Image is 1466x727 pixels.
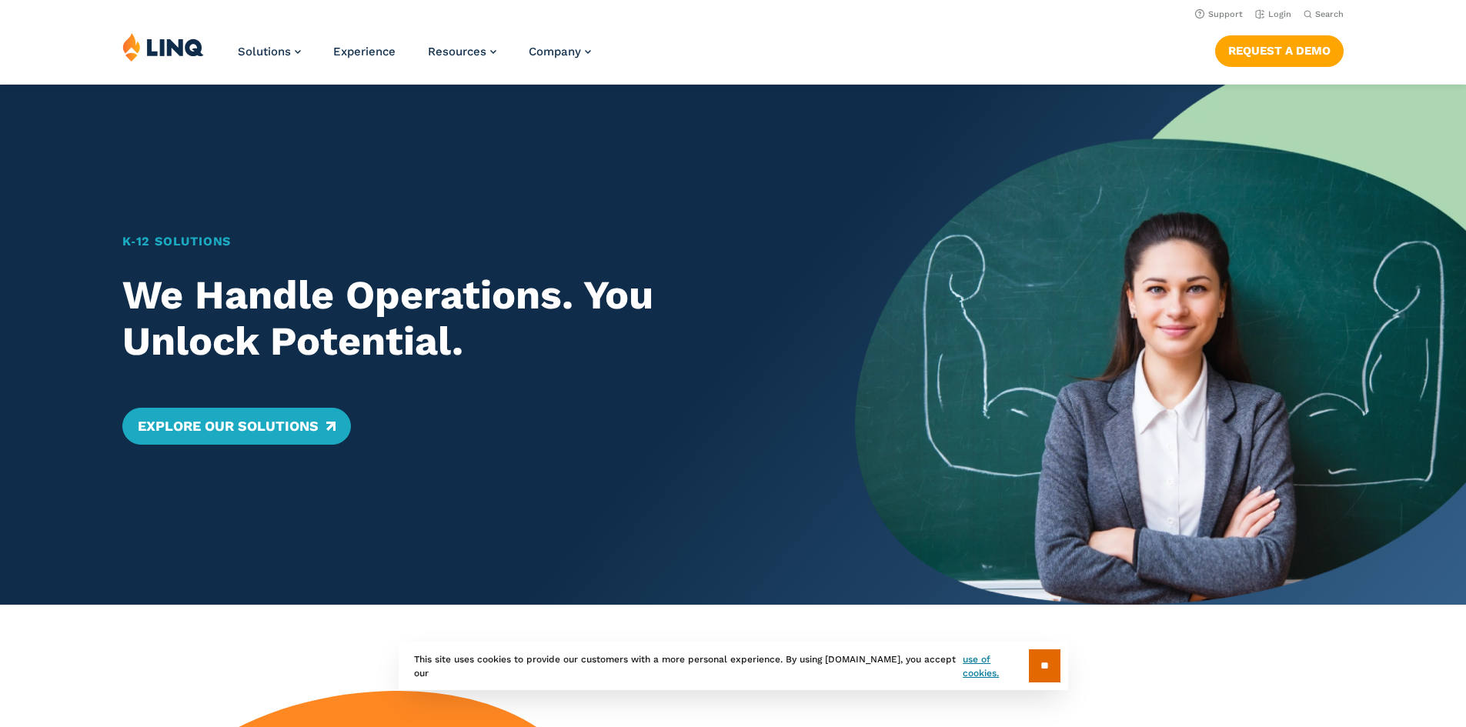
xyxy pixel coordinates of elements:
[1315,9,1344,19] span: Search
[428,45,486,58] span: Resources
[399,642,1068,690] div: This site uses cookies to provide our customers with a more personal experience. By using [DOMAIN...
[1304,8,1344,20] button: Open Search Bar
[1255,9,1291,19] a: Login
[1195,9,1243,19] a: Support
[1215,35,1344,66] a: Request a Demo
[238,32,591,83] nav: Primary Navigation
[238,45,291,58] span: Solutions
[238,45,301,58] a: Solutions
[333,45,396,58] a: Experience
[122,232,796,251] h1: K‑12 Solutions
[855,85,1466,605] img: Home Banner
[529,45,581,58] span: Company
[122,408,351,445] a: Explore Our Solutions
[122,32,204,62] img: LINQ | K‑12 Software
[122,272,796,365] h2: We Handle Operations. You Unlock Potential.
[1215,32,1344,66] nav: Button Navigation
[963,652,1028,680] a: use of cookies.
[428,45,496,58] a: Resources
[529,45,591,58] a: Company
